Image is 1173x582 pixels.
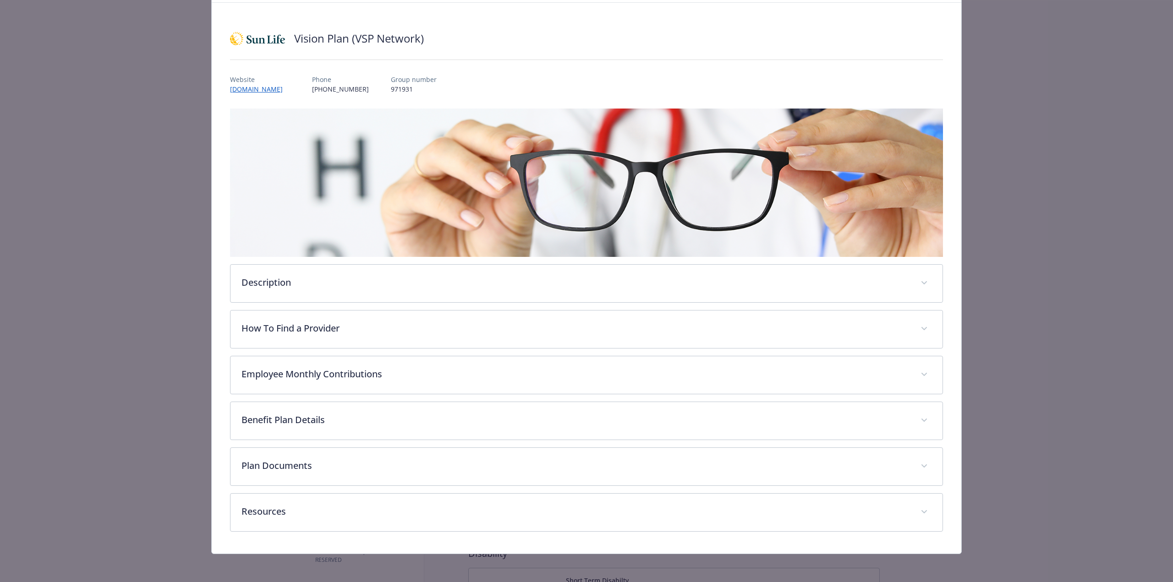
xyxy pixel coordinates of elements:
[241,505,910,518] p: Resources
[312,75,369,84] p: Phone
[230,402,943,440] div: Benefit Plan Details
[294,31,424,46] h2: Vision Plan (VSP Network)
[241,459,910,473] p: Plan Documents
[312,84,369,94] p: [PHONE_NUMBER]
[230,75,290,84] p: Website
[241,321,910,335] p: How To Find a Provider
[230,448,943,485] div: Plan Documents
[391,84,437,94] p: 971931
[230,356,943,394] div: Employee Monthly Contributions
[241,276,910,289] p: Description
[230,109,943,257] img: banner
[241,367,910,381] p: Employee Monthly Contributions
[230,265,943,302] div: Description
[230,310,943,348] div: How To Find a Provider
[391,75,437,84] p: Group number
[230,494,943,531] div: Resources
[230,85,290,93] a: [DOMAIN_NAME]
[241,413,910,427] p: Benefit Plan Details
[230,25,285,52] img: Sun Life Financial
